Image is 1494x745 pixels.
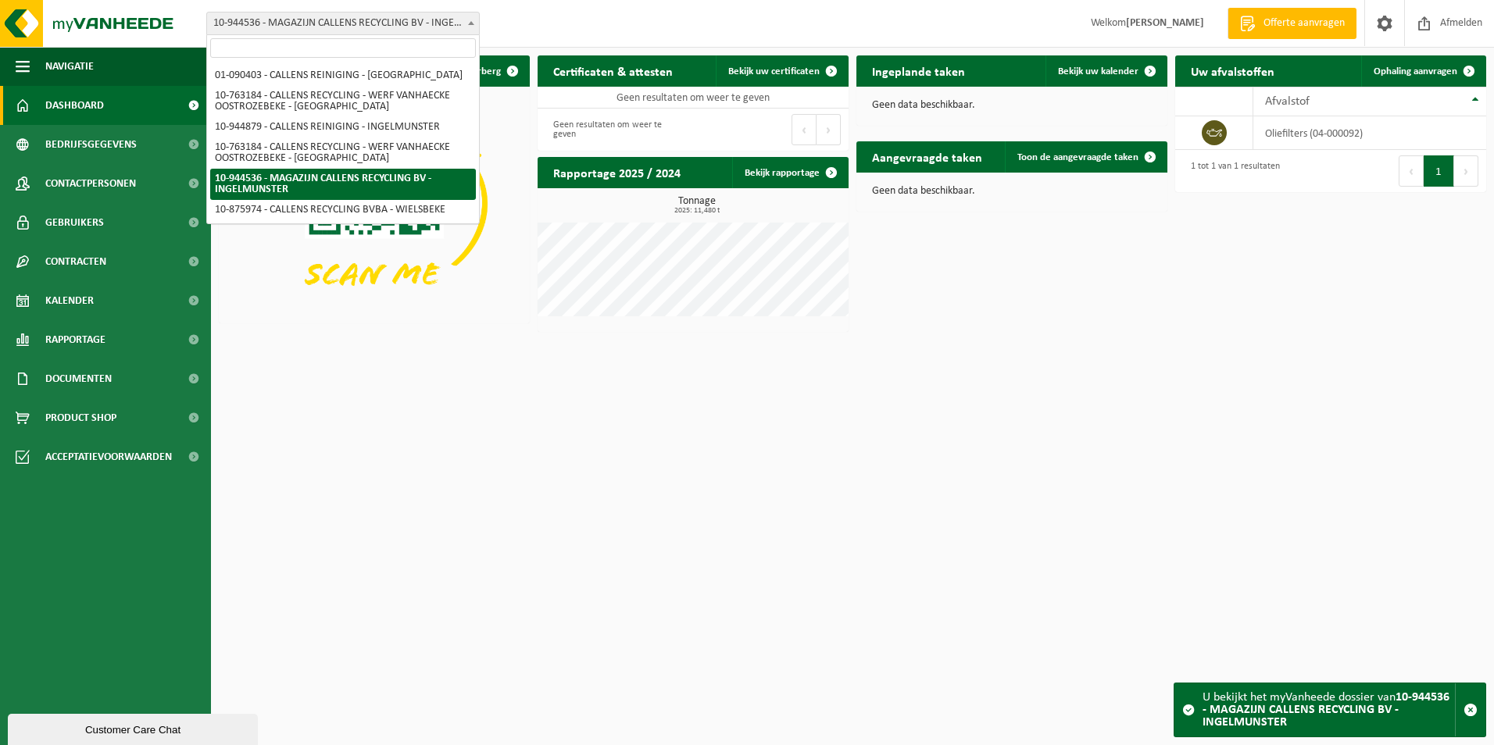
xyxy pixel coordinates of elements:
[1126,17,1204,29] strong: [PERSON_NAME]
[716,55,847,87] a: Bekijk uw certificaten
[732,157,847,188] a: Bekijk rapportage
[210,137,476,169] li: 10-763184 - CALLENS RECYCLING - WERF VANHAECKE OOSTROZEBEKE - [GEOGRAPHIC_DATA]
[45,47,94,86] span: Navigatie
[1203,683,1455,736] div: U bekijkt het myVanheede dossier van
[1175,55,1290,86] h2: Uw afvalstoffen
[538,87,849,109] td: Geen resultaten om weer te geven
[1454,155,1478,187] button: Next
[45,320,105,359] span: Rapportage
[1228,8,1356,39] a: Offerte aanvragen
[1045,55,1166,87] a: Bekijk uw kalender
[45,86,104,125] span: Dashboard
[545,196,849,215] h3: Tonnage
[210,117,476,137] li: 10-944879 - CALLENS REINIGING - INGELMUNSTER
[210,66,476,86] li: 01-090403 - CALLENS REINIGING - [GEOGRAPHIC_DATA]
[207,12,479,34] span: 10-944536 - MAGAZIJN CALLENS RECYCLING BV - INGELMUNSTER
[210,169,476,200] li: 10-944536 - MAGAZIJN CALLENS RECYCLING BV - INGELMUNSTER
[1374,66,1457,77] span: Ophaling aanvragen
[545,207,849,215] span: 2025: 11,480 t
[45,398,116,437] span: Product Shop
[1399,155,1424,187] button: Previous
[466,66,501,77] span: Verberg
[545,112,685,147] div: Geen resultaten om weer te geven
[45,203,104,242] span: Gebruikers
[856,55,981,86] h2: Ingeplande taken
[210,200,476,220] li: 10-875974 - CALLENS RECYCLING BVBA - WIELSBEKE
[1203,691,1449,729] strong: 10-944536 - MAGAZIJN CALLENS RECYCLING BV - INGELMUNSTER
[817,114,841,145] button: Next
[1017,152,1138,162] span: Toon de aangevraagde taken
[210,86,476,117] li: 10-763184 - CALLENS RECYCLING - WERF VANHAECKE OOSTROZEBEKE - [GEOGRAPHIC_DATA]
[45,359,112,398] span: Documenten
[538,55,688,86] h2: Certificaten & attesten
[1361,55,1485,87] a: Ophaling aanvragen
[1005,141,1166,173] a: Toon de aangevraagde taken
[1253,116,1486,150] td: oliefilters (04-000092)
[792,114,817,145] button: Previous
[206,12,480,35] span: 10-944536 - MAGAZIJN CALLENS RECYCLING BV - INGELMUNSTER
[45,125,137,164] span: Bedrijfsgegevens
[728,66,820,77] span: Bekijk uw certificaten
[8,711,261,745] iframe: chat widget
[872,100,1152,111] p: Geen data beschikbaar.
[45,437,172,476] span: Acceptatievoorwaarden
[538,157,696,187] h2: Rapportage 2025 / 2024
[1424,155,1454,187] button: 1
[1260,16,1349,31] span: Offerte aanvragen
[1058,66,1138,77] span: Bekijk uw kalender
[45,242,106,281] span: Contracten
[45,281,94,320] span: Kalender
[45,164,136,203] span: Contactpersonen
[454,55,528,87] button: Verberg
[856,141,998,172] h2: Aangevraagde taken
[1265,95,1310,108] span: Afvalstof
[872,186,1152,197] p: Geen data beschikbaar.
[1183,154,1280,188] div: 1 tot 1 van 1 resultaten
